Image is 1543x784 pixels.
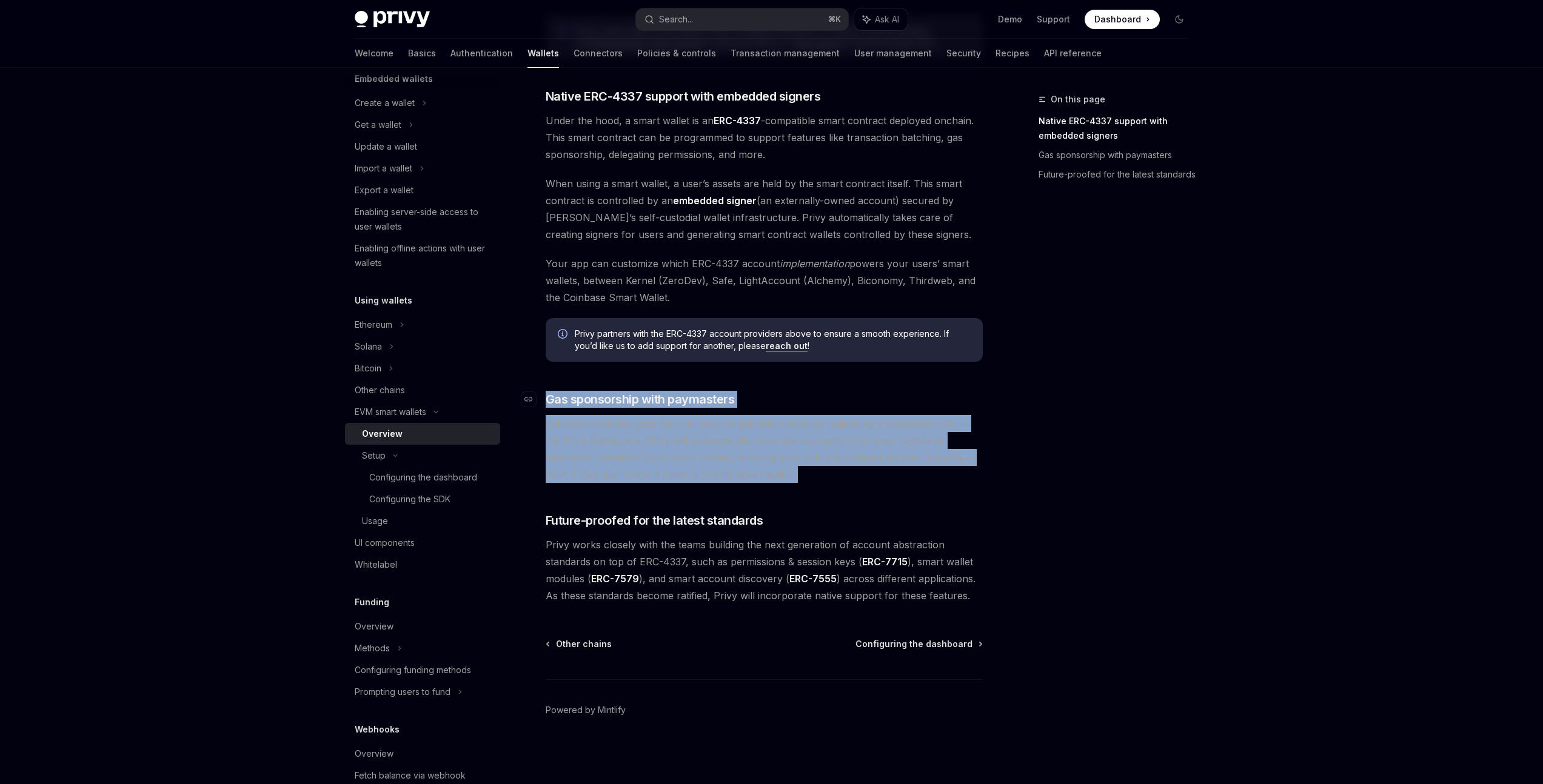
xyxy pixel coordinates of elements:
span: Your app can customize which ERC-4337 account powers your users’ smart wallets, between Kernel (Z... [546,255,983,306]
a: Native ERC-4337 support with embedded signers [1039,111,1199,145]
a: Configuring the dashboard [345,467,500,488]
span: Other chains [556,638,612,650]
a: Gas sponsorship with paymasters [1039,145,1199,165]
div: Get a wallet [355,118,401,132]
a: Overview [345,616,500,637]
div: UI components [355,536,415,550]
div: Setup [362,448,386,463]
span: Dashboard [1094,13,1141,25]
a: ERC-7555 [789,573,837,585]
a: Overview [345,743,500,765]
span: Ask AI [875,13,899,25]
a: Overview [345,423,500,445]
div: Search... [659,12,693,27]
a: Enabling server-side access to user wallets [345,201,500,238]
a: Authentication [450,39,513,68]
button: Search...⌘K [636,8,848,30]
a: Powered by Mintlify [546,704,626,716]
a: Navigate to header [521,391,546,408]
div: Methods [355,641,390,656]
a: Other chains [547,638,612,650]
a: Policies & controls [637,39,716,68]
div: Fetch balance via webhook [355,768,466,783]
button: Ask AI [854,8,908,30]
a: Usage [345,510,500,532]
span: Gas sponsorship with paymasters [546,391,735,408]
button: Toggle dark mode [1170,10,1189,29]
a: API reference [1044,39,1102,68]
a: Future-proofed for the latest standards [1039,165,1199,184]
span: ⌘ K [828,15,841,24]
span: With smart wallets, your app can pay for gas fees simply by registering a paymaster URL in the Pr... [546,415,983,483]
div: Configuring the SDK [369,492,450,507]
a: Enabling offline actions with user wallets [345,238,500,274]
div: Overview [362,427,403,441]
a: Wallets [527,39,559,68]
div: Enabling server-side access to user wallets [355,205,493,234]
span: When using a smart wallet, a user’s assets are held by the smart contract itself. This smart cont... [546,175,983,243]
div: Configuring the dashboard [369,470,477,485]
h5: Funding [355,595,389,610]
span: Privy partners with the ERC-4337 account providers above to ensure a smooth experience. If you’d ... [575,328,971,352]
div: Ethereum [355,317,392,332]
a: Transaction management [731,39,840,68]
svg: Info [558,329,570,341]
a: Configuring the SDK [345,488,500,510]
a: Basics [408,39,436,68]
a: Welcome [355,39,393,68]
span: On this page [1051,92,1105,107]
a: Security [946,39,981,68]
a: Configuring funding methods [345,659,500,681]
a: UI components [345,532,500,554]
a: Dashboard [1085,10,1160,29]
a: Demo [998,13,1022,25]
a: Update a wallet [345,136,500,158]
a: Connectors [574,39,623,68]
div: EVM smart wallets [355,405,426,419]
span: Native ERC-4337 support with embedded signers [546,88,821,105]
span: Privy works closely with the teams building the next generation of account abstraction standards ... [546,536,983,604]
a: reach out [766,341,808,351]
a: ERC-4337 [714,115,761,127]
h5: Using wallets [355,293,412,308]
h5: Webhooks [355,722,400,737]
div: Update a wallet [355,139,417,154]
div: Whitelabel [355,557,397,572]
div: Usage [362,514,388,528]
div: Bitcoin [355,361,381,376]
a: Other chains [345,379,500,401]
div: Overview [355,746,393,761]
em: implementation [780,257,849,270]
div: Configuring funding methods [355,663,471,677]
span: Future-proofed for the latest standards [546,512,763,529]
a: Whitelabel [345,554,500,576]
a: User management [854,39,932,68]
div: Other chains [355,383,405,397]
div: Overview [355,619,393,634]
img: dark logo [355,11,430,28]
em: instantly [926,451,964,463]
a: Configuring the dashboard [855,638,982,650]
div: Enabling offline actions with user wallets [355,241,493,270]
span: Under the hood, a smart wallet is an -compatible smart contract deployed onchain. This smart cont... [546,112,983,163]
a: ERC-7715 [862,556,908,568]
div: Export a wallet [355,183,413,198]
strong: embedded signer [673,194,757,207]
div: Import a wallet [355,161,412,176]
div: Prompting users to fund [355,685,450,699]
span: Configuring the dashboard [855,638,972,650]
a: Support [1037,13,1070,25]
div: Solana [355,339,382,354]
a: ERC-7579 [591,573,639,585]
div: Create a wallet [355,96,415,110]
a: Recipes [996,39,1029,68]
a: Export a wallet [345,179,500,201]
